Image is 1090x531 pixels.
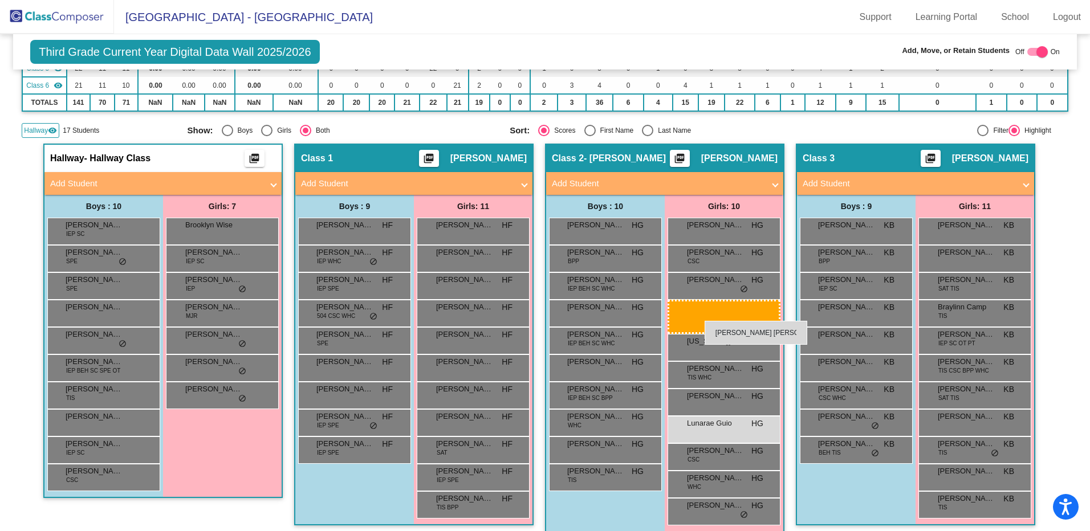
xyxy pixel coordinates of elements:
[66,411,123,422] span: [PERSON_NAME]
[235,94,273,111] td: NaN
[1007,77,1037,94] td: 0
[414,195,532,218] div: Girls: 11
[510,77,530,94] td: 0
[687,219,744,231] span: [PERSON_NAME]
[818,274,875,285] span: [PERSON_NAME]
[502,274,513,286] span: HF
[568,394,613,402] span: IEP BEH SC BPP
[394,77,420,94] td: 0
[510,94,530,111] td: 0
[921,150,941,167] button: Print Students Details
[632,274,644,286] span: HG
[871,449,879,458] span: do_not_disturb_alt
[818,219,875,231] span: [PERSON_NAME]
[567,274,624,285] span: [PERSON_NAME]
[119,258,127,267] span: do_not_disturb_alt
[22,77,67,94] td: Isabella Forget - Isabella Forget
[751,390,763,402] span: HG
[317,448,339,457] span: IEP SPE
[369,77,394,94] td: 0
[233,125,253,136] div: Boys
[238,394,246,403] span: do_not_disturb_alt
[818,383,875,395] span: [PERSON_NAME]
[490,77,510,94] td: 0
[173,77,205,94] td: 0.00
[436,465,493,477] span: [PERSON_NAME]
[436,274,493,285] span: [PERSON_NAME]
[558,77,586,94] td: 3
[687,274,744,285] span: [PERSON_NAME]
[755,94,780,111] td: 6
[205,94,235,111] td: NaN
[295,195,414,218] div: Boys : 9
[382,301,393,313] span: HF
[751,445,763,457] span: HG
[1003,219,1014,231] span: KB
[1003,274,1014,286] span: KB
[295,172,532,195] mat-expansion-panel-header: Add Student
[632,329,644,341] span: HG
[502,301,513,313] span: HF
[66,274,123,285] span: [PERSON_NAME]
[245,150,265,167] button: Print Students Details
[567,219,624,231] span: [PERSON_NAME]
[369,422,377,431] span: do_not_disturb_alt
[66,247,123,258] span: [PERSON_NAME]
[185,356,242,367] span: [PERSON_NAME]
[546,172,783,195] mat-expansion-panel-header: Add Student
[185,301,242,313] span: [PERSON_NAME]
[1037,94,1068,111] td: 0
[567,247,624,258] span: [PERSON_NAME]
[632,301,644,313] span: HG
[186,257,205,265] span: IEP SC
[751,336,763,348] span: HG
[613,77,643,94] td: 0
[50,177,262,190] mat-panel-title: Add Student
[343,77,369,94] td: 0
[316,274,373,285] span: [PERSON_NAME]
[502,438,513,450] span: HF
[552,153,584,164] span: Class 2
[673,94,698,111] td: 15
[436,329,493,340] span: [PERSON_NAME]
[66,284,78,293] span: SPE
[687,247,744,258] span: [PERSON_NAME]
[188,125,502,136] mat-radio-group: Select an option
[818,411,875,422] span: [PERSON_NAME]
[976,77,1006,94] td: 0
[568,339,615,348] span: IEP BEH SC WHC
[938,448,947,457] span: TIS
[1020,125,1051,136] div: Highlight
[115,94,138,111] td: 71
[66,448,85,457] span: IEP SC
[938,247,995,258] span: [PERSON_NAME]
[1003,356,1014,368] span: KB
[819,394,846,402] span: CSC WHC
[502,219,513,231] span: HF
[318,94,343,111] td: 20
[818,247,875,258] span: [PERSON_NAME]
[632,356,644,368] span: HG
[1007,94,1037,111] td: 0
[44,172,282,195] mat-expansion-panel-header: Add Student
[436,438,493,450] span: [PERSON_NAME]
[687,418,744,429] span: Lunarae Guio
[272,125,291,136] div: Girls
[316,356,373,367] span: [PERSON_NAME]
[586,94,613,111] td: 36
[725,94,755,111] td: 22
[317,421,339,430] span: IEP SPE
[420,94,447,111] td: 22
[382,383,393,395] span: HF
[584,153,666,164] span: - [PERSON_NAME]
[238,285,246,294] span: do_not_disturb_alt
[819,257,830,265] span: BPP
[502,247,513,259] span: HF
[938,339,975,348] span: IEP SC OT PT
[436,247,493,258] span: [PERSON_NAME]
[938,274,995,285] span: [PERSON_NAME]
[819,448,841,457] span: BEH TIS
[992,8,1038,26] a: School
[90,94,115,111] td: 70
[163,195,282,218] div: Girls: 7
